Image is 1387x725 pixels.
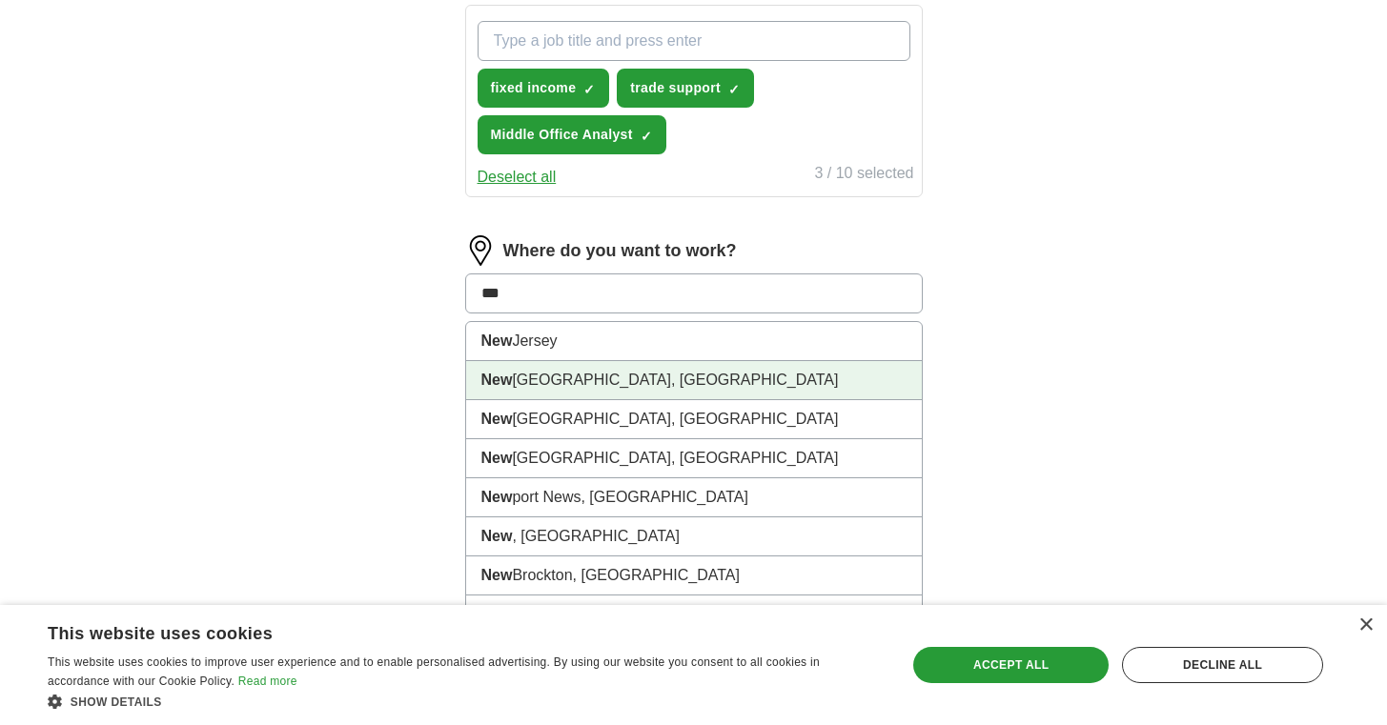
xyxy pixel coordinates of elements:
[814,162,913,189] div: 3 / 10 selected
[466,595,922,634] li: Hope, [GEOGRAPHIC_DATA]
[478,69,610,108] button: fixed income✓
[71,695,162,709] span: Show details
[481,372,513,388] strong: New
[465,235,496,266] img: location.png
[481,489,513,505] strong: New
[641,129,652,144] span: ✓
[728,82,740,97] span: ✓
[913,647,1109,683] div: Accept all
[583,82,595,97] span: ✓
[466,361,922,400] li: [GEOGRAPHIC_DATA], [GEOGRAPHIC_DATA]
[48,616,833,645] div: This website uses cookies
[481,567,513,583] strong: New
[481,528,513,544] strong: New
[466,556,922,595] li: Brockton, [GEOGRAPHIC_DATA]
[617,69,754,108] button: trade support✓
[238,675,297,688] a: Read more, opens a new window
[478,166,557,189] button: Deselect all
[630,78,721,98] span: trade support
[478,115,666,154] button: Middle Office Analyst✓
[466,400,922,439] li: [GEOGRAPHIC_DATA], [GEOGRAPHIC_DATA]
[491,125,633,145] span: Middle Office Analyst
[466,478,922,517] li: port News, [GEOGRAPHIC_DATA]
[478,21,910,61] input: Type a job title and press enter
[481,450,513,466] strong: New
[466,439,922,478] li: [GEOGRAPHIC_DATA], [GEOGRAPHIC_DATA]
[466,322,922,361] li: Jersey
[481,411,513,427] strong: New
[48,692,881,711] div: Show details
[481,332,513,349] strong: New
[48,655,820,688] span: This website uses cookies to improve user experience and to enable personalised advertising. By u...
[466,517,922,556] li: , [GEOGRAPHIC_DATA]
[503,238,737,264] label: Where do you want to work?
[491,78,577,98] span: fixed income
[1122,647,1323,683] div: Decline all
[1358,618,1373,633] div: Close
